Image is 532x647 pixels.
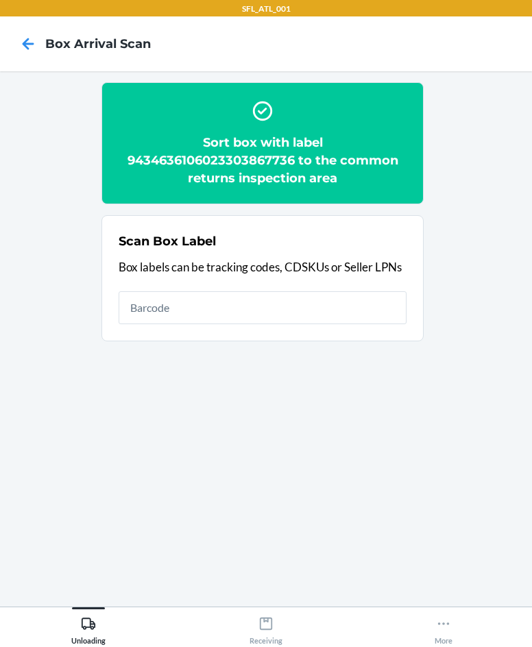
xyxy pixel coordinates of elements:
h2: Sort box with label 9434636106023303867736 to the common returns inspection area [119,134,407,187]
div: Receiving [250,611,282,645]
h2: Scan Box Label [119,232,216,250]
button: More [354,607,532,645]
input: Barcode [119,291,407,324]
p: SFL_ATL_001 [242,3,291,15]
p: Box labels can be tracking codes, CDSKUs or Seller LPNs [119,258,407,276]
h4: Box Arrival Scan [45,35,151,53]
div: Unloading [71,611,106,645]
button: Receiving [178,607,355,645]
div: More [435,611,452,645]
